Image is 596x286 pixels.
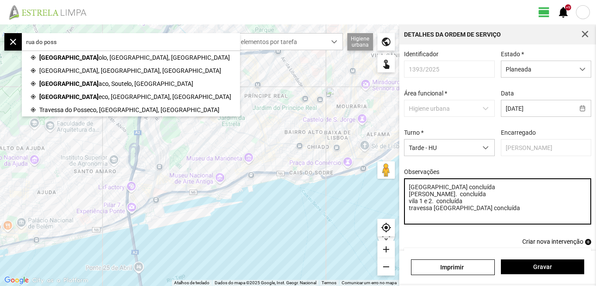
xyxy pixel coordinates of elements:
img: Google [2,275,31,286]
a: Comunicar um erro no mapa [342,280,397,285]
a: Imprimir [411,259,494,275]
span: notifications [557,6,570,19]
span: Tarde - HU [404,140,477,156]
span: view_day [538,6,551,19]
div: close [4,33,22,51]
span: Filtre elementos por tarefa [221,34,326,50]
span: Dados do mapa ©2025 Google, Inst. Geogr. Nacional [215,280,316,285]
div: add [377,241,395,258]
img: file [6,4,96,20]
label: Turno * [404,129,424,136]
span: [GEOGRAPHIC_DATA] [39,51,99,64]
label: Área funcional * [404,90,447,97]
span: [GEOGRAPHIC_DATA] [39,77,99,90]
label: Data [501,90,514,97]
input: Pesquise por local [22,33,153,51]
div: touch_app [377,55,395,72]
span: my_location [31,51,36,64]
span: Criar nova intervenção [522,238,583,245]
span: [GEOGRAPHIC_DATA], [GEOGRAPHIC_DATA], [GEOGRAPHIC_DATA] [39,64,221,77]
button: Atalhos de teclado [174,280,209,286]
div: Detalhes da Ordem de Serviço [404,31,501,37]
span: add [585,239,591,245]
span: my_location [31,77,36,90]
span: Planeada [501,61,574,77]
span: aco, Soutelo, [GEOGRAPHIC_DATA] [99,77,193,90]
span: Travessa do Posseco, [GEOGRAPHIC_DATA], [GEOGRAPHIC_DATA] [39,103,219,116]
div: dropdown trigger [574,61,591,77]
label: Observações [404,168,439,175]
span: Gravar [505,263,579,270]
div: public [377,33,395,51]
div: +9 [565,4,571,10]
button: Arraste o Pegman para o mapa para abrir o Street View [377,161,395,179]
button: Gravar [501,259,584,274]
label: Estado * [501,51,524,58]
label: Identificador [404,51,438,58]
span: my_location [31,103,36,116]
div: my_location [377,219,395,236]
a: Abrir esta área no Google Maps (abre uma nova janela) [2,275,31,286]
label: Encarregado [501,129,536,136]
span: my_location [31,90,36,103]
span: [GEOGRAPHIC_DATA] [39,90,99,103]
span: eco, [GEOGRAPHIC_DATA], [GEOGRAPHIC_DATA] [99,90,231,103]
div: dropdown trigger [477,140,494,156]
span: olo, [GEOGRAPHIC_DATA], [GEOGRAPHIC_DATA] [99,51,230,64]
a: Termos (abre num novo separador) [322,280,336,285]
div: remove [377,258,395,276]
div: dropdown trigger [326,34,343,50]
div: Higiene urbana [347,33,373,51]
span: my_location [31,64,36,77]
